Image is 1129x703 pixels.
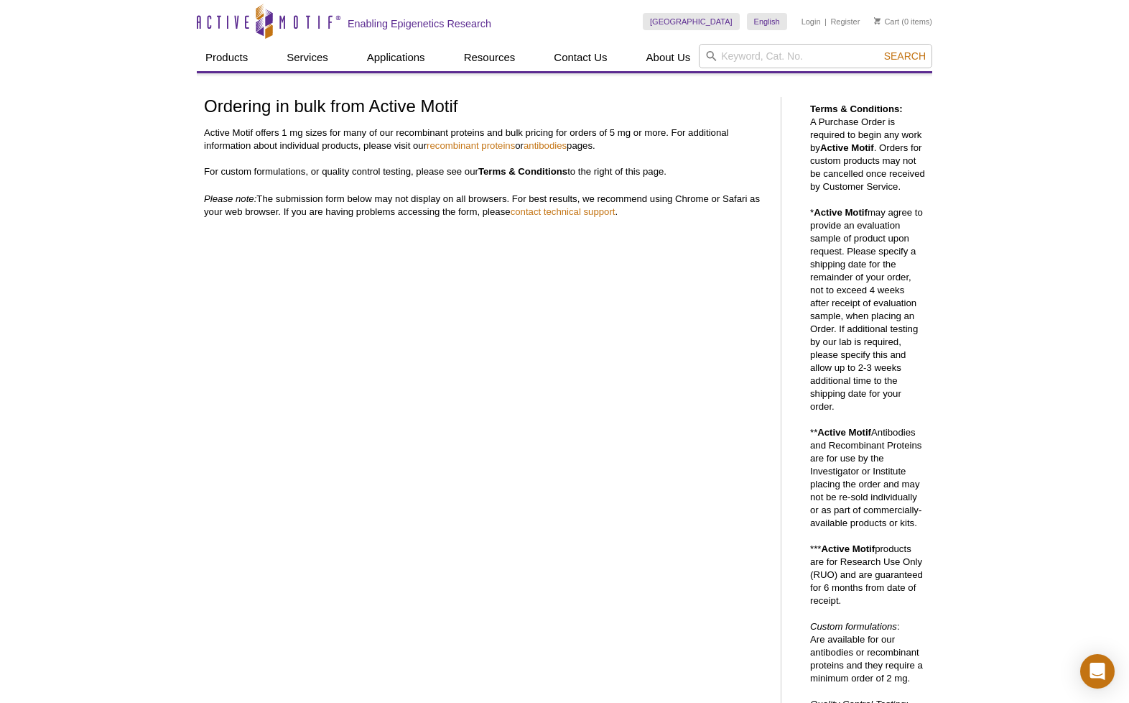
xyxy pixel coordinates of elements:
[545,44,615,71] a: Contact Us
[874,17,881,24] img: Your Cart
[810,621,897,632] em: Custom formulations
[817,427,871,438] strong: Active Motif
[810,104,903,114] strong: Terms & Conditions:
[802,17,821,27] a: Login
[358,44,434,71] a: Applications
[830,17,860,27] a: Register
[874,17,899,27] a: Cart
[821,543,875,554] strong: Active Motif
[747,13,787,30] a: English
[427,140,515,151] a: recombinant proteins
[638,44,700,71] a: About Us
[820,142,874,153] strong: Active Motif
[880,50,930,63] button: Search
[278,44,337,71] a: Services
[1080,654,1115,689] div: Open Intercom Messenger
[824,13,827,30] li: |
[643,13,740,30] a: [GEOGRAPHIC_DATA]
[197,44,256,71] a: Products
[204,127,766,178] p: Active Motif offers 1 mg sizes for many of our recombinant proteins and bulk pricing for orders o...
[511,206,615,217] a: contact technical support
[348,17,491,30] h2: Enabling Epigenetics Research
[455,44,524,71] a: Resources
[884,50,926,62] span: Search
[699,44,932,68] input: Keyword, Cat. No.
[204,193,256,204] em: Please note:
[204,97,766,118] h1: Ordering in bulk from Active Motif
[874,13,932,30] li: (0 items)
[814,207,868,218] strong: Active Motif
[478,166,567,177] strong: Terms & Conditions
[524,140,567,151] a: antibodies
[204,193,766,219] p: The submission form below may not display on all browsers. For best results, we recommend using C...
